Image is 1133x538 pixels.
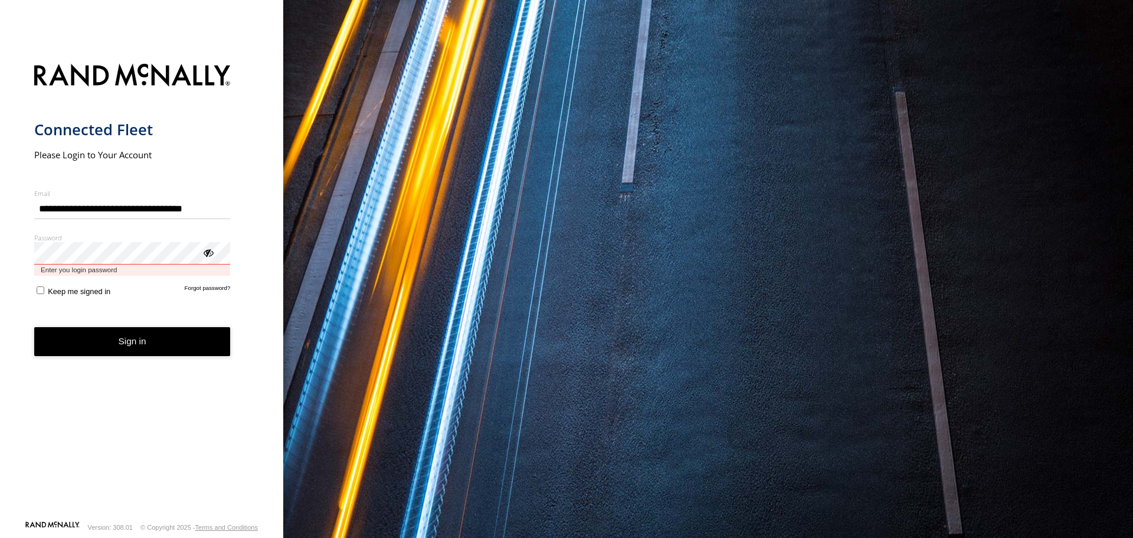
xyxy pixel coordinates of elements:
div: ViewPassword [202,246,214,258]
label: Email [34,189,231,198]
a: Terms and Conditions [195,524,258,531]
img: Rand McNally [34,61,231,92]
h1: Connected Fleet [34,120,231,139]
label: Password [34,233,231,242]
a: Forgot password? [185,285,231,296]
h2: Please Login to Your Account [34,149,231,161]
span: Keep me signed in [48,287,110,296]
form: main [34,57,250,520]
div: Version: 308.01 [88,524,133,531]
input: Keep me signed in [37,286,44,294]
span: Enter you login password [34,265,231,276]
a: Visit our Website [25,521,80,533]
div: © Copyright 2025 - [140,524,258,531]
button: Sign in [34,327,231,356]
